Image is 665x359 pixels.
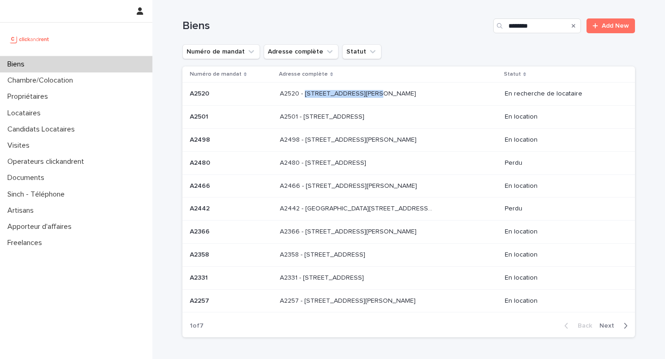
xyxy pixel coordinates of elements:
[182,83,635,106] tr: A2520A2520 A2520 - [STREET_ADDRESS][PERSON_NAME]A2520 - [STREET_ADDRESS][PERSON_NAME] En recherch...
[182,174,635,197] tr: A2466A2466 A2466 - [STREET_ADDRESS][PERSON_NAME]A2466 - [STREET_ADDRESS][PERSON_NAME] En location
[190,180,212,190] p: A2466
[279,69,328,79] p: Adresse complète
[504,69,521,79] p: Statut
[182,106,635,129] tr: A2501A2501 A2501 - [STREET_ADDRESS]A2501 - [STREET_ADDRESS] En location
[4,157,91,166] p: Operateurs clickandrent
[190,134,212,144] p: A2498
[596,322,635,330] button: Next
[4,239,49,247] p: Freelances
[280,180,419,190] p: A2466 - [STREET_ADDRESS][PERSON_NAME]
[4,141,37,150] p: Visites
[4,190,72,199] p: Sinch - Téléphone
[4,174,52,182] p: Documents
[182,19,490,33] h1: Biens
[4,76,80,85] p: Chambre/Colocation
[505,205,620,213] p: Perdu
[4,222,79,231] p: Apporteur d'affaires
[4,206,41,215] p: Artisans
[505,251,620,259] p: En location
[190,295,211,305] p: A2257
[493,18,581,33] input: Search
[602,23,629,29] span: Add New
[4,109,48,118] p: Locataires
[505,297,620,305] p: En location
[190,111,210,121] p: A2501
[190,226,212,236] p: A2366
[280,249,367,259] p: A2358 - [STREET_ADDRESS]
[505,159,620,167] p: Perdu
[280,295,417,305] p: A2257 - [STREET_ADDRESS][PERSON_NAME]
[182,243,635,266] tr: A2358A2358 A2358 - [STREET_ADDRESS]A2358 - [STREET_ADDRESS] En location
[264,44,339,59] button: Adresse complète
[190,203,212,213] p: A2442
[280,134,418,144] p: A2498 - [STREET_ADDRESS][PERSON_NAME]
[505,228,620,236] p: En location
[557,322,596,330] button: Back
[505,90,620,98] p: En recherche de locataire
[280,111,366,121] p: A2501 - [STREET_ADDRESS]
[280,226,418,236] p: A2366 - [STREET_ADDRESS][PERSON_NAME]
[4,60,32,69] p: Biens
[182,128,635,151] tr: A2498A2498 A2498 - [STREET_ADDRESS][PERSON_NAME]A2498 - [STREET_ADDRESS][PERSON_NAME] En location
[182,151,635,174] tr: A2480A2480 A2480 - [STREET_ADDRESS]A2480 - [STREET_ADDRESS] Perdu
[182,221,635,244] tr: A2366A2366 A2366 - [STREET_ADDRESS][PERSON_NAME]A2366 - [STREET_ADDRESS][PERSON_NAME] En location
[505,182,620,190] p: En location
[182,197,635,221] tr: A2442A2442 A2442 - [GEOGRAPHIC_DATA][STREET_ADDRESS][PERSON_NAME]A2442 - [GEOGRAPHIC_DATA][STREET...
[280,272,366,282] p: A2331 - [STREET_ADDRESS]
[190,157,212,167] p: A2480
[572,323,592,329] span: Back
[586,18,635,33] a: Add New
[4,92,55,101] p: Propriétaires
[280,203,435,213] p: A2442 - [GEOGRAPHIC_DATA][STREET_ADDRESS][PERSON_NAME]
[4,125,82,134] p: Candidats Locataires
[7,30,52,48] img: UCB0brd3T0yccxBKYDjQ
[190,69,242,79] p: Numéro de mandat
[505,136,620,144] p: En location
[190,249,211,259] p: A2358
[190,88,211,98] p: A2520
[505,274,620,282] p: En location
[182,315,211,337] p: 1 of 7
[182,289,635,312] tr: A2257A2257 A2257 - [STREET_ADDRESS][PERSON_NAME]A2257 - [STREET_ADDRESS][PERSON_NAME] En location
[280,88,418,98] p: A2520 - [STREET_ADDRESS][PERSON_NAME]
[342,44,381,59] button: Statut
[505,113,620,121] p: En location
[182,44,260,59] button: Numéro de mandat
[182,266,635,289] tr: A2331A2331 A2331 - [STREET_ADDRESS]A2331 - [STREET_ADDRESS] En location
[190,272,210,282] p: A2331
[599,323,620,329] span: Next
[280,157,368,167] p: A2480 - [STREET_ADDRESS]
